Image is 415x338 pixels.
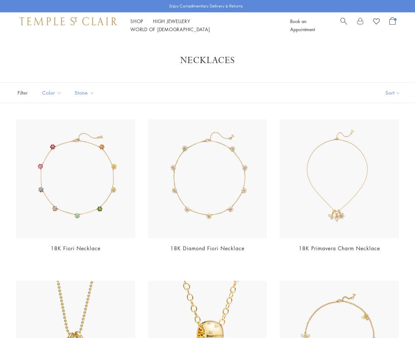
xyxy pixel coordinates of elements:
[290,18,315,32] a: Book an Appointment
[148,119,267,239] img: N31810-FIORI
[299,245,380,252] a: 18K Primavera Charm Necklace
[16,119,135,239] img: 18K Fiori Necklace
[51,245,101,252] a: 18K Fiori Necklace
[389,17,396,33] a: Open Shopping Bag
[19,17,117,25] img: Temple St. Clair
[371,83,415,103] button: Show sort by
[130,18,143,24] a: ShopShop
[373,17,380,27] a: View Wishlist
[26,55,389,66] h1: Necklaces
[37,85,66,100] button: Color
[71,89,99,97] span: Stone
[130,17,276,33] nav: Main navigation
[70,85,99,100] button: Stone
[383,307,409,331] iframe: Gorgias live chat messenger
[130,26,210,32] a: World of [DEMOGRAPHIC_DATA]World of [DEMOGRAPHIC_DATA]
[169,3,243,9] p: Enjoy Complimentary Delivery & Returns
[280,119,399,239] img: NCH-E7BEEFIORBM
[340,17,347,33] a: Search
[170,245,244,252] a: 18K Diamond Fiori Necklace
[39,89,66,97] span: Color
[153,18,190,24] a: High JewelleryHigh Jewellery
